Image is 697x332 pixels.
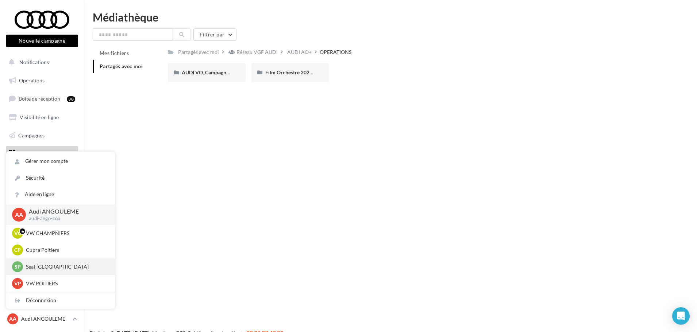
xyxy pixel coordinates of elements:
[21,315,70,323] p: Audi ANGOULEME
[287,48,312,56] div: AUDI AO+
[67,96,75,102] div: 38
[182,69,250,75] span: AUDI VO_Campagne_Octobre
[9,315,16,323] span: AA
[29,215,103,222] p: audi-ango-cou
[6,35,78,47] button: Nouvelle campagne
[100,63,143,69] span: Partagés avec moi
[193,28,236,41] button: Filtrer par
[178,48,219,56] div: Partagés avec moi
[14,280,21,287] span: VP
[6,292,115,309] div: Déconnexion
[236,48,278,56] div: Réseau VGF AUDI
[4,73,80,88] a: Opérations
[20,114,59,120] span: Visibilité en ligne
[26,230,106,237] p: VW CHAMPNIERS
[4,164,80,185] a: PLV et print personnalisable
[26,280,106,287] p: VW POITIERS
[6,170,115,186] a: Sécurité
[6,312,78,326] a: AA Audi ANGOULEME
[100,50,129,56] span: Mes fichiers
[26,263,106,270] p: Seat [GEOGRAPHIC_DATA]
[19,95,60,102] span: Boîte de réception
[15,210,23,219] span: AA
[6,153,115,169] a: Gérer mon compte
[672,307,690,325] div: Open Intercom Messenger
[4,55,77,70] button: Notifications
[14,230,21,237] span: VC
[6,186,115,203] a: Aide en ligne
[4,146,80,161] a: Médiathèque
[26,246,106,254] p: Cupra Poitiers
[15,263,21,270] span: SP
[18,150,48,156] span: Médiathèque
[265,69,350,75] span: Film Orchestre 2023 - Audi Occasion
[14,246,21,254] span: CP
[4,110,80,125] a: Visibilité en ligne
[4,91,80,106] a: Boîte de réception38
[4,128,80,143] a: Campagnes
[18,132,45,138] span: Campagnes
[29,207,103,216] p: Audi ANGOULEME
[93,12,688,23] div: Médiathèque
[19,59,49,65] span: Notifications
[320,48,351,56] div: OPERATIONS
[19,77,45,83] span: Opérations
